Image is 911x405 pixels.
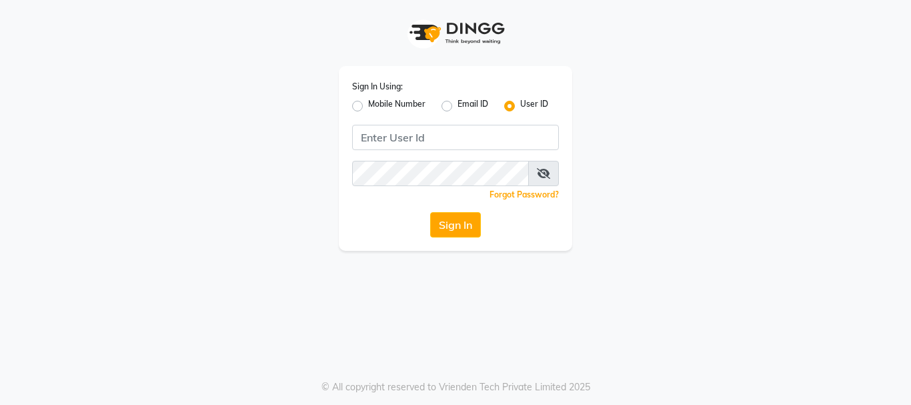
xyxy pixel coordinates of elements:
[402,13,509,53] img: logo1.svg
[368,98,425,114] label: Mobile Number
[458,98,488,114] label: Email ID
[490,189,559,199] a: Forgot Password?
[352,81,403,93] label: Sign In Using:
[352,161,529,186] input: Username
[352,125,559,150] input: Username
[520,98,548,114] label: User ID
[430,212,481,238] button: Sign In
